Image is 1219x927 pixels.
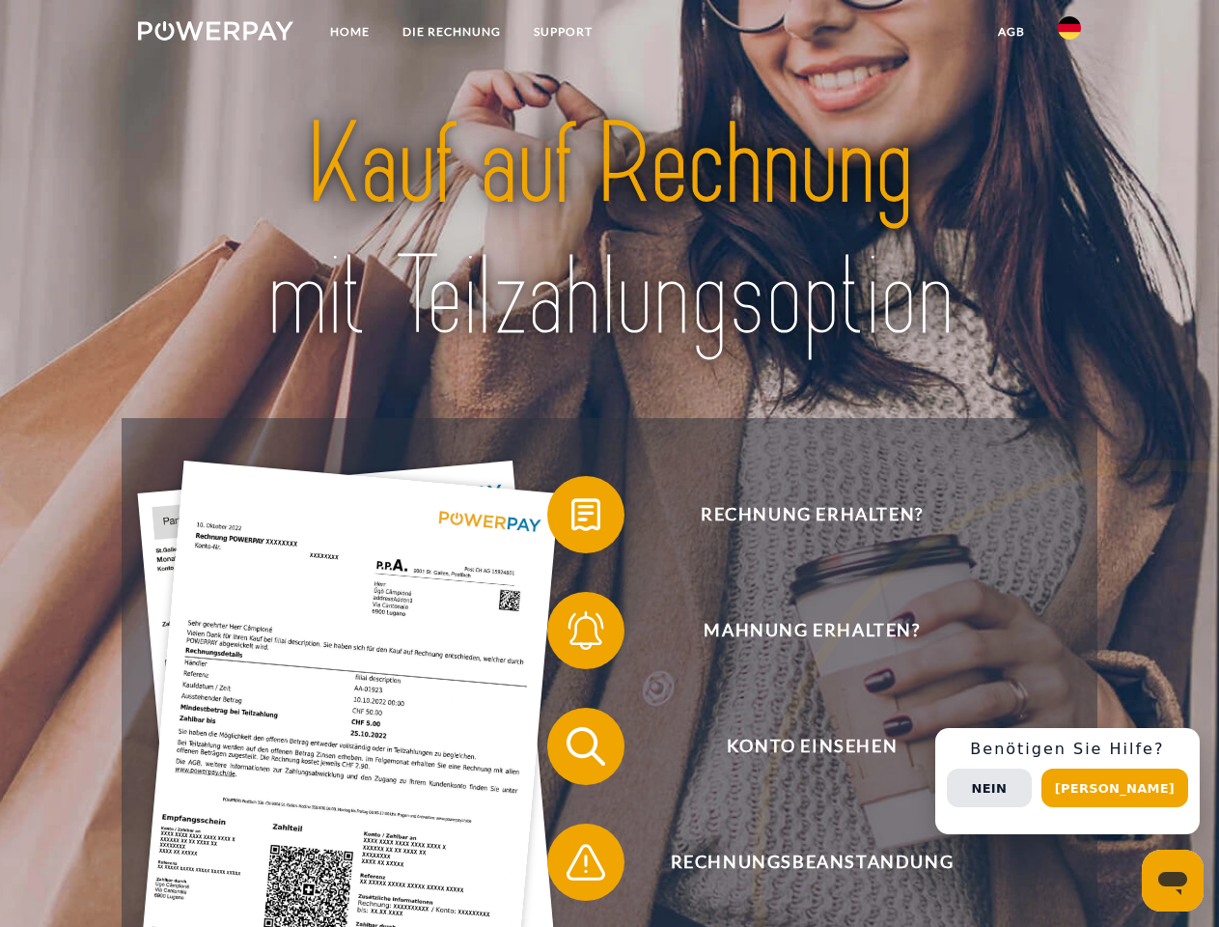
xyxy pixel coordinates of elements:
button: Rechnung erhalten? [547,476,1049,553]
img: qb_search.svg [562,722,610,771]
button: Mahnung erhalten? [547,592,1049,669]
button: [PERSON_NAME] [1041,769,1188,807]
a: Home [314,14,386,49]
button: Nein [947,769,1032,807]
iframe: Schaltfläche zum Öffnen des Messaging-Fensters [1142,850,1204,912]
button: Konto einsehen [547,708,1049,785]
img: qb_bell.svg [562,606,610,655]
span: Konto einsehen [575,708,1048,785]
h3: Benötigen Sie Hilfe? [947,740,1188,759]
span: Rechnungsbeanstandung [575,824,1048,901]
div: Schnellhilfe [935,728,1200,834]
button: Rechnungsbeanstandung [547,824,1049,901]
img: de [1058,16,1081,40]
img: logo-powerpay-white.svg [138,21,293,41]
a: agb [982,14,1041,49]
a: DIE RECHNUNG [386,14,517,49]
img: qb_bill.svg [562,491,610,539]
span: Rechnung erhalten? [575,476,1048,553]
a: SUPPORT [517,14,609,49]
span: Mahnung erhalten? [575,592,1048,669]
img: qb_warning.svg [562,838,610,886]
img: title-powerpay_de.svg [184,93,1035,370]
